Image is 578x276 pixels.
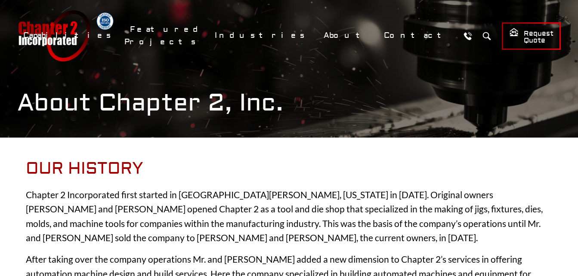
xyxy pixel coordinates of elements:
a: Capabilities [18,26,120,45]
a: Featured Projects [124,20,205,51]
a: Call Us [460,28,476,44]
a: Request Quote [502,22,561,50]
p: Chapter 2 Incorporated first started in [GEOGRAPHIC_DATA][PERSON_NAME], [US_STATE] in [DATE]. Ori... [26,187,552,245]
a: About [318,26,374,45]
button: Search [479,28,495,44]
a: Chapter 2 Incorporated [17,10,90,61]
h1: About Chapter 2, Inc. [17,89,561,117]
a: Contact [378,26,455,45]
span: Request Quote [509,28,553,45]
a: Industries [209,26,314,45]
h2: Our History [26,159,552,179]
